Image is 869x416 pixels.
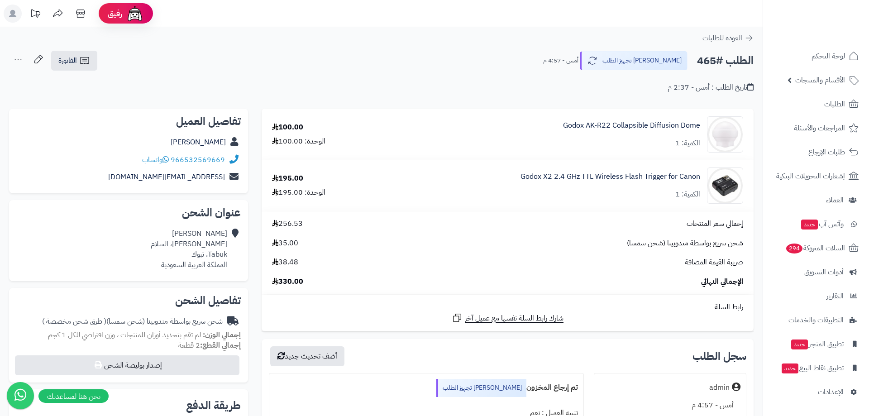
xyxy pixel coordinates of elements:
[543,56,578,65] small: أمس - 4:57 م
[824,98,845,110] span: الطلبات
[769,381,864,403] a: الإعدادات
[272,238,298,249] span: 35.00
[769,285,864,307] a: التقارير
[707,167,743,204] img: 1704131464-SA02511%201-800x1000-90x90.jpg
[24,5,47,25] a: تحديثات المنصة
[769,309,864,331] a: التطبيقات والخدمات
[702,33,754,43] a: العودة للطلبات
[785,242,845,254] span: السلات المتروكة
[171,154,225,165] a: 966532569669
[769,117,864,139] a: المراجعات والأسئلة
[16,295,241,306] h2: تفاصيل الشحن
[701,277,743,287] span: الإجمالي النهائي
[272,173,303,184] div: 195.00
[272,257,298,268] span: 38.48
[709,383,730,393] div: admin
[580,51,688,70] button: [PERSON_NAME] تجهيز الطلب
[178,340,241,351] small: 2 قطعة
[794,122,845,134] span: المراجعات والأسئلة
[272,136,325,147] div: الوحدة: 100.00
[520,172,700,182] a: Godox X2 2.4 GHz TTL Wireless Flash Trigger for Canon
[627,238,743,249] span: شحن سريع بواسطة مندوبينا (شحن سمسا)
[675,189,700,200] div: الكمية: 1
[788,314,844,326] span: التطبيقات والخدمات
[769,333,864,355] a: تطبيق المتجرجديد
[51,51,97,71] a: الفاتورة
[791,339,808,349] span: جديد
[702,33,742,43] span: العودة للطلبات
[697,52,754,70] h2: الطلب #465
[795,74,845,86] span: الأقسام والمنتجات
[769,357,864,379] a: تطبيق نقاط البيعجديد
[203,330,241,340] strong: إجمالي الوزن:
[692,351,746,362] h3: سجل الطلب
[272,219,303,229] span: 256.53
[769,189,864,211] a: العملاء
[436,379,526,397] div: [PERSON_NAME] تجهيز الطلب
[804,266,844,278] span: أدوات التسويق
[826,290,844,302] span: التقارير
[58,55,77,66] span: الفاتورة
[526,382,578,393] b: تم إرجاع المخزون
[786,244,802,253] span: 294
[151,229,227,270] div: [PERSON_NAME] [PERSON_NAME]، السلام Tabuk، تبوك المملكة العربية السعودية
[272,187,325,198] div: الوحدة: 195.00
[769,93,864,115] a: الطلبات
[200,340,241,351] strong: إجمالي القطع:
[769,165,864,187] a: إشعارات التحويلات البنكية
[769,261,864,283] a: أدوات التسويق
[790,338,844,350] span: تطبيق المتجر
[782,363,798,373] span: جديد
[16,207,241,218] h2: عنوان الشحن
[272,277,303,287] span: 330.00
[812,50,845,62] span: لوحة التحكم
[108,8,122,19] span: رفيق
[126,5,144,23] img: ai-face.png
[769,213,864,235] a: وآتس آبجديد
[769,237,864,259] a: السلات المتروكة294
[16,116,241,127] h2: تفاصيل العميل
[818,386,844,398] span: الإعدادات
[42,316,223,327] div: شحن سريع بواسطة مندوبينا (شحن سمسا)
[781,362,844,374] span: تطبيق نقاط البيع
[272,122,303,133] div: 100.00
[186,400,241,411] h2: طريقة الدفع
[452,312,563,324] a: شارك رابط السلة نفسها مع عميل آخر
[563,120,700,131] a: Godox AK-R22 Collapsible Diffusion Dome
[42,316,106,327] span: ( طرق شحن مخصصة )
[171,137,226,148] a: [PERSON_NAME]
[801,220,818,230] span: جديد
[807,23,860,42] img: logo-2.png
[769,45,864,67] a: لوحة التحكم
[685,257,743,268] span: ضريبة القيمة المضافة
[776,170,845,182] span: إشعارات التحويلات البنكية
[808,146,845,158] span: طلبات الإرجاع
[826,194,844,206] span: العملاء
[675,138,700,148] div: الكمية: 1
[800,218,844,230] span: وآتس آب
[687,219,743,229] span: إجمالي سعر المنتجات
[15,355,239,375] button: إصدار بوليصة الشحن
[769,141,864,163] a: طلبات الإرجاع
[265,302,750,312] div: رابط السلة
[48,330,201,340] span: لم تقم بتحديد أوزان للمنتجات ، وزن افتراضي للكل 1 كجم
[142,154,169,165] a: واتساب
[707,116,743,153] img: 1693595311-Godox%20AK-R22%20Collapsible%20Diffusion%20Dome%20(1)-800x1000-90x90.jpg
[600,397,740,414] div: أمس - 4:57 م
[270,346,344,366] button: أضف تحديث جديد
[108,172,225,182] a: [EMAIL_ADDRESS][DOMAIN_NAME]
[465,313,563,324] span: شارك رابط السلة نفسها مع عميل آخر
[668,82,754,93] div: تاريخ الطلب : أمس - 2:37 م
